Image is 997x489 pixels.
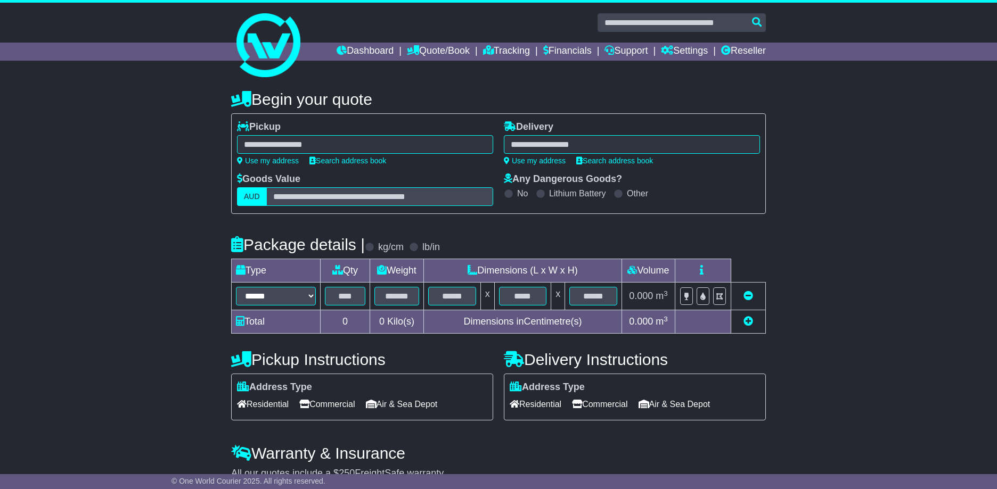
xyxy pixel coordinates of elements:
label: Delivery [504,121,553,133]
a: Settings [661,43,708,61]
h4: Package details | [231,236,365,253]
a: Reseller [721,43,766,61]
span: © One World Courier 2025. All rights reserved. [171,477,325,485]
a: Remove this item [743,291,753,301]
td: 0 [321,310,370,334]
td: x [480,283,494,310]
a: Financials [543,43,592,61]
h4: Warranty & Insurance [231,444,766,462]
h4: Begin your quote [231,90,766,108]
td: Type [232,259,321,283]
a: Support [604,43,648,61]
label: Other [627,188,648,198]
label: No [517,188,528,198]
span: m [656,316,668,327]
label: Any Dangerous Goods? [504,173,622,185]
label: Lithium Battery [549,188,606,198]
td: Dimensions (L x W x H) [423,259,622,283]
span: Commercial [299,396,355,412]
span: Residential [510,396,561,412]
span: Air & Sea Depot [639,396,710,412]
a: Quote/Book [407,43,470,61]
a: Use my address [504,156,566,165]
span: 0.000 [629,316,653,327]
label: Pickup [237,121,281,133]
label: Address Type [237,382,312,393]
td: Qty [321,259,370,283]
span: 250 [339,468,355,478]
td: Total [232,310,321,334]
h4: Pickup Instructions [231,351,493,368]
h4: Delivery Instructions [504,351,766,368]
a: Tracking [483,43,530,61]
label: AUD [237,187,267,206]
sup: 3 [664,289,668,297]
span: m [656,291,668,301]
span: Commercial [572,396,627,412]
td: x [551,283,565,310]
span: 0 [379,316,385,327]
span: Air & Sea Depot [366,396,438,412]
td: Weight [370,259,424,283]
label: lb/in [422,242,440,253]
div: All our quotes include a $ FreightSafe warranty. [231,468,766,479]
td: Dimensions in Centimetre(s) [423,310,622,334]
a: Search address book [576,156,653,165]
a: Dashboard [337,43,394,61]
td: Volume [622,259,675,283]
span: 0.000 [629,291,653,301]
td: Kilo(s) [370,310,424,334]
label: kg/cm [378,242,404,253]
label: Goods Value [237,173,300,185]
span: Residential [237,396,289,412]
sup: 3 [664,315,668,323]
a: Search address book [309,156,386,165]
a: Add new item [743,316,753,327]
label: Address Type [510,382,585,393]
a: Use my address [237,156,299,165]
